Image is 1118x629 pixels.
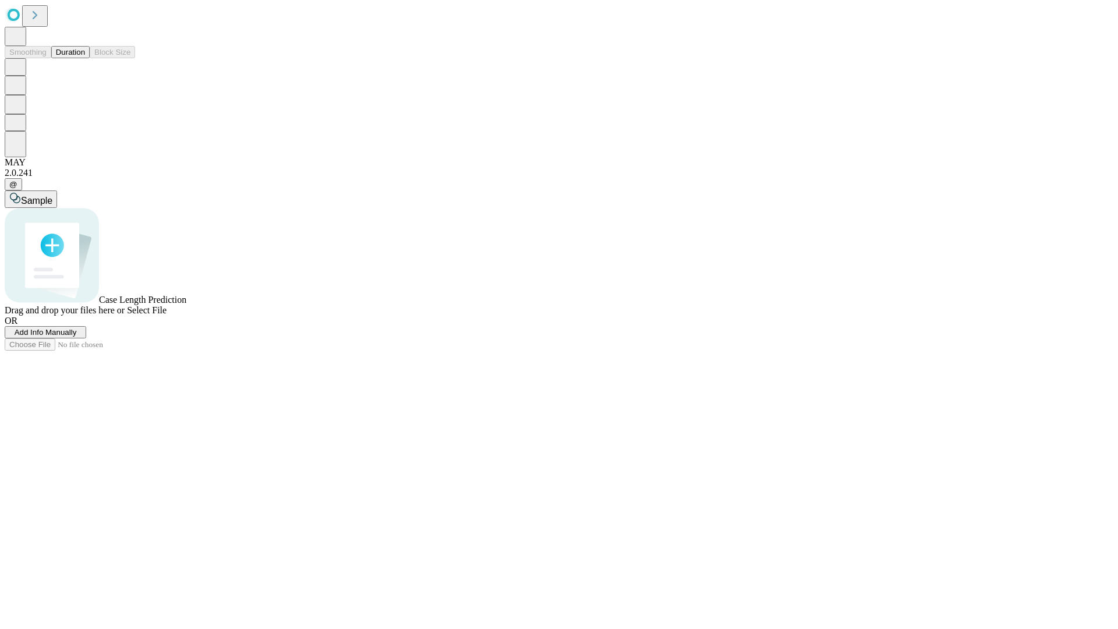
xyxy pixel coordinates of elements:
[127,305,167,315] span: Select File
[51,46,90,58] button: Duration
[99,295,186,305] span: Case Length Prediction
[90,46,135,58] button: Block Size
[5,305,125,315] span: Drag and drop your files here or
[21,196,52,206] span: Sample
[5,326,86,338] button: Add Info Manually
[9,180,17,189] span: @
[5,316,17,326] span: OR
[15,328,77,337] span: Add Info Manually
[5,190,57,208] button: Sample
[5,46,51,58] button: Smoothing
[5,178,22,190] button: @
[5,157,1113,168] div: MAY
[5,168,1113,178] div: 2.0.241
